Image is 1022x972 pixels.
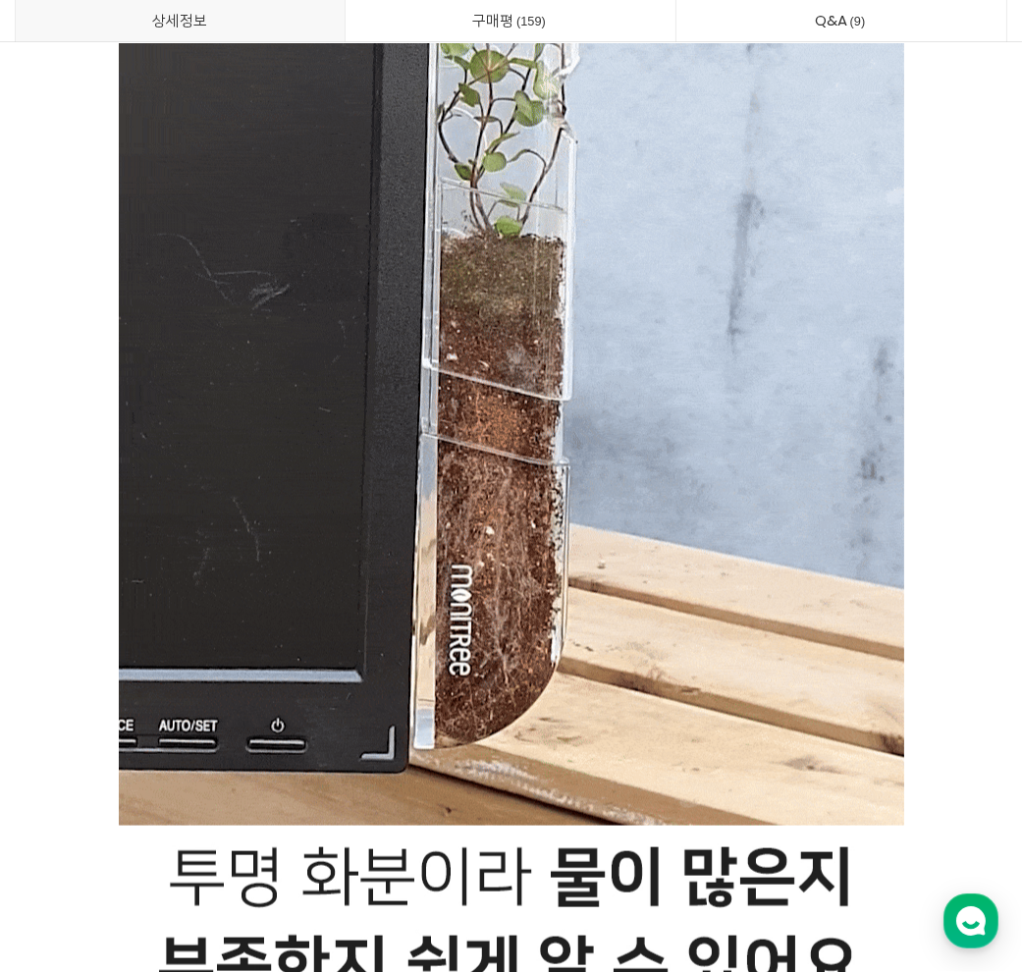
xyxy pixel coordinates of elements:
[180,653,203,669] span: 대화
[303,652,327,668] span: 설정
[62,652,74,668] span: 홈
[130,622,253,672] a: 대화
[847,11,869,31] span: 9
[253,622,377,672] a: 설정
[6,622,130,672] a: 홈
[513,11,549,31] span: 159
